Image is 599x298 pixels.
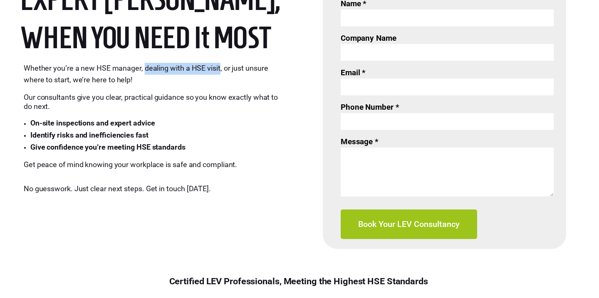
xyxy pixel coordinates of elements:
span: Book Your LEV Consultancy [341,219,477,229]
span: Whether you’re a new HSE manager, dealing with a HSE visit, or just unsure where to start, we’re ... [24,64,268,84]
strong: Identify risks and inefficiencies fast [30,131,149,139]
span: Company Name [341,33,396,43]
strong: On-site inspections and expert advice [30,119,155,128]
strong: Give confidence you’re meeting HSE standards [30,143,186,151]
span: Email * [341,68,366,77]
strong: Certified LEV Professionals, Meeting the Highest HSE Standards [169,276,428,286]
span: Our consultants give you clear, practical guidance so you know exactly what to do next. [24,93,278,111]
span: Get peace of mind knowing your workplace is safe and compliant. No guesswork. Just clear next ste... [24,160,237,193]
span: Message * [341,137,379,146]
strong: WHEN YOU NEED It MOST [20,21,271,54]
span: Phone Number * [341,102,399,112]
button: Book Your LEV Consultancy [341,209,477,239]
